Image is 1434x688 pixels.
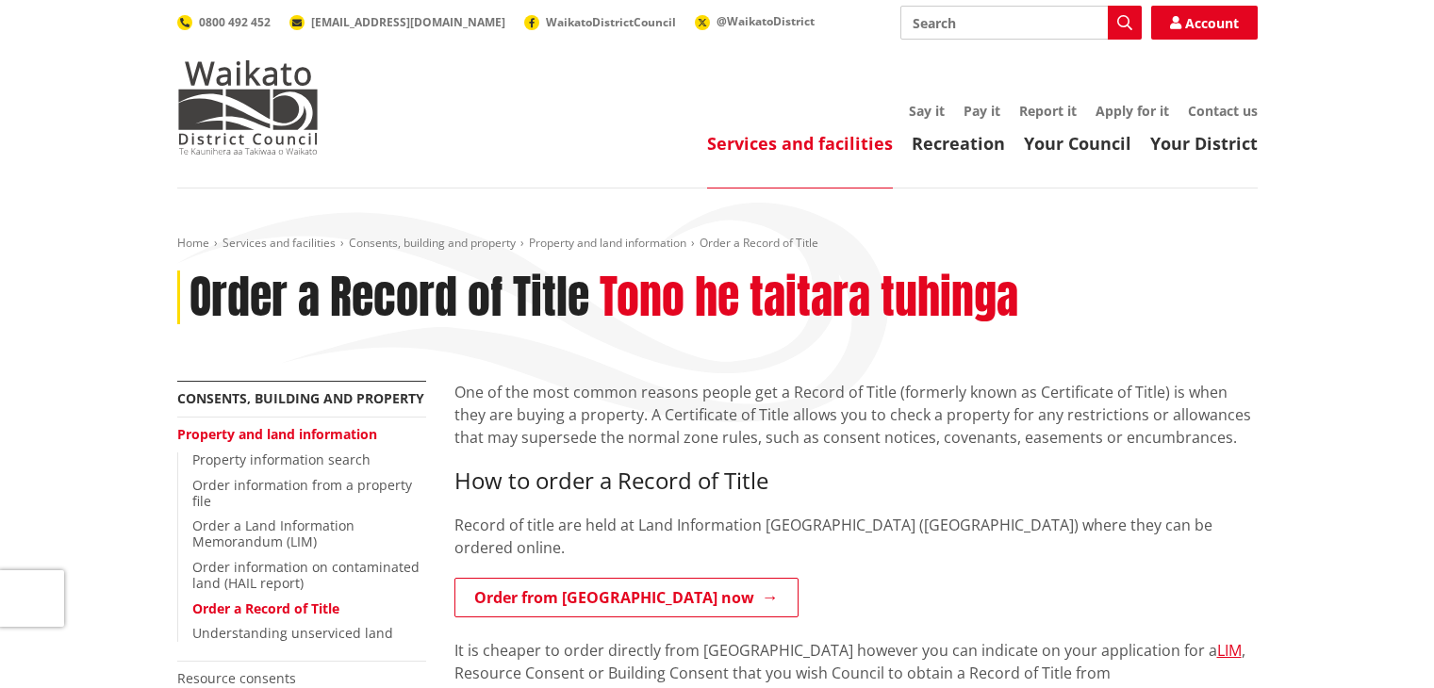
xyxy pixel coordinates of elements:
[199,14,271,30] span: 0800 492 452
[1150,132,1258,155] a: Your District
[177,389,424,407] a: Consents, building and property
[192,599,339,617] a: Order a Record of Title
[289,14,505,30] a: [EMAIL_ADDRESS][DOMAIN_NAME]
[1024,132,1131,155] a: Your Council
[177,425,377,443] a: Property and land information
[177,236,1258,252] nav: breadcrumb
[1019,102,1077,120] a: Report it
[909,102,945,120] a: Say it
[700,235,818,251] span: Order a Record of Title
[177,669,296,687] a: Resource consents
[546,14,676,30] span: WaikatoDistrictCouncil
[177,60,319,155] img: Waikato District Council - Te Kaunihera aa Takiwaa o Waikato
[190,270,589,325] h1: Order a Record of Title
[192,450,371,468] a: Property information search
[192,516,354,550] a: Order a Land Information Memorandum (LIM)
[707,132,893,155] a: Services and facilities
[177,235,209,251] a: Home
[454,578,799,617] a: Order from [GEOGRAPHIC_DATA] now
[192,624,393,642] a: Understanding unserviced land
[524,14,676,30] a: WaikatoDistrictCouncil
[192,476,412,510] a: Order information from a property file
[454,467,1258,495] h3: How to order a Record of Title
[192,558,420,592] a: Order information on contaminated land (HAIL report)
[1096,102,1169,120] a: Apply for it
[695,13,815,29] a: @WaikatoDistrict
[454,381,1258,449] p: One of the most common reasons people get a Record of Title (formerly known as Certificate of Tit...
[900,6,1142,40] input: Search input
[1151,6,1258,40] a: Account
[964,102,1000,120] a: Pay it
[1217,640,1242,661] a: LIM
[912,132,1005,155] a: Recreation
[223,235,336,251] a: Services and facilities
[600,270,1018,325] h2: Tono he taitara tuhinga
[717,13,815,29] span: @WaikatoDistrict
[177,14,271,30] a: 0800 492 452
[529,235,686,251] a: Property and land information
[311,14,505,30] span: [EMAIL_ADDRESS][DOMAIN_NAME]
[454,514,1258,559] p: Record of title are held at Land Information [GEOGRAPHIC_DATA] ([GEOGRAPHIC_DATA]) where they can...
[1188,102,1258,120] a: Contact us
[349,235,516,251] a: Consents, building and property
